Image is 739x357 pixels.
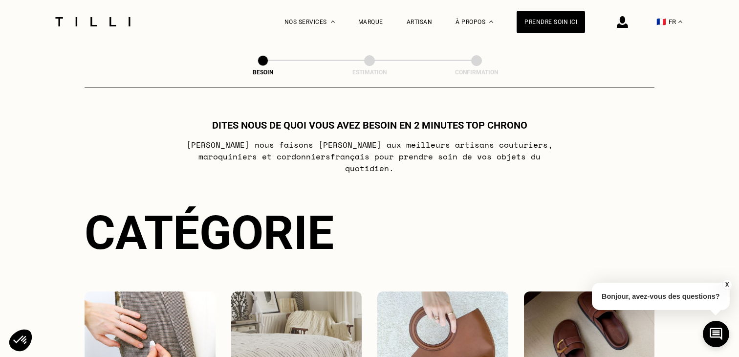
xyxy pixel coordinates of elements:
[489,21,493,23] img: Menu déroulant à propos
[656,17,666,26] span: 🇫🇷
[517,11,585,33] a: Prendre soin ici
[592,283,730,310] p: Bonjour, avez-vous des questions?
[214,69,312,76] div: Besoin
[321,69,418,76] div: Estimation
[331,21,335,23] img: Menu déroulant
[722,279,732,290] button: X
[85,205,654,260] div: Catégorie
[52,17,134,26] img: Logo du service de couturière Tilli
[358,19,383,25] a: Marque
[428,69,525,76] div: Confirmation
[407,19,433,25] a: Artisan
[617,16,628,28] img: icône connexion
[212,119,527,131] h1: Dites nous de quoi vous avez besoin en 2 minutes top chrono
[176,139,564,174] p: [PERSON_NAME] nous faisons [PERSON_NAME] aux meilleurs artisans couturiers , maroquiniers et cord...
[678,21,682,23] img: menu déroulant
